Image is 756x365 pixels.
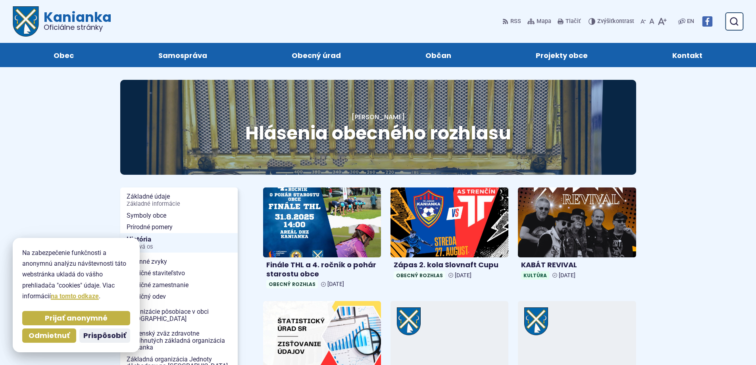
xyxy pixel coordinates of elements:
[127,191,231,209] span: Základné údaje
[120,328,238,353] a: Slovenský zväz zdravotne postihnutých základná organizácia Kanianka
[394,261,505,270] h4: Zápas 2. kola Slovnaft Cupu
[639,13,648,30] button: Zmenšiť veľkosť písma
[556,13,582,30] button: Tlačiť
[510,17,521,26] span: RSS
[648,13,656,30] button: Nastaviť pôvodnú veľkosť písma
[263,187,381,292] a: Finále THL a 4. ročník o pohár starostu obce Obecný rozhlas [DATE]
[266,280,318,288] span: Obecný rozhlas
[13,6,112,37] a: Logo Kanianka, prejsť na domovskú stránku.
[120,306,238,324] a: Organizácie pôsobiace v obci [GEOGRAPHIC_DATA]
[559,272,575,279] span: [DATE]
[589,13,636,30] button: Zvýšiťkontrast
[51,292,99,300] a: na tomto odkaze
[566,18,581,25] span: Tlačiť
[120,279,238,291] a: Tradičné zamestnanie
[127,201,231,207] span: Základné informácie
[391,187,508,282] a: Zápas 2. kola Slovnaft Cupu Obecný rozhlas [DATE]
[127,267,231,279] span: Tradičné staviteľstvo
[83,331,126,340] span: Prispôsobiť
[54,43,74,67] span: Obec
[687,17,694,26] span: EN
[13,6,39,37] img: Prejsť na domovskú stránku
[19,43,108,67] a: Obec
[29,331,70,340] span: Odmietnuť
[79,328,130,343] button: Prispôsobiť
[702,16,712,27] img: Prejsť na Facebook stránku
[127,328,231,353] span: Slovenský zväz zdravotne postihnutých základná organizácia Kanianka
[22,247,130,301] p: Na zabezpečenie funkčnosti a anonymnú analýzu návštevnosti táto webstránka ukladá do vášho prehli...
[537,17,551,26] span: Mapa
[292,43,341,67] span: Obecný úrad
[502,43,622,67] a: Projekty obce
[120,256,238,268] a: Rodinné zvyky
[120,267,238,279] a: Tradičné staviteľstvo
[120,233,238,253] a: HistóriaČasová os
[127,279,231,291] span: Tradičné zamestnanie
[22,328,76,343] button: Odmietnuť
[127,210,231,222] span: Symboly obce
[521,261,633,270] h4: KABÁT REVIVAL
[127,291,231,303] span: Tradičný odev
[638,43,737,67] a: Kontakt
[257,43,375,67] a: Obecný úrad
[127,306,231,324] span: Organizácie pôsobiace v obci [GEOGRAPHIC_DATA]
[526,13,553,30] a: Mapa
[518,187,636,282] a: KABÁT REVIVAL Kultúra [DATE]
[266,261,378,278] h4: Finále THL a 4. ročník o pohár starostu obce
[597,18,613,25] span: Zvýšiť
[22,311,130,325] button: Prijať anonymné
[455,272,471,279] span: [DATE]
[120,191,238,209] a: Základné údajeZákladné informácie
[127,256,231,268] span: Rodinné zvyky
[685,17,696,26] a: EN
[327,281,344,288] span: [DATE]
[245,120,511,146] span: Hlásenia obecného rozhlasu
[391,43,486,67] a: Občan
[521,271,549,280] span: Kultúra
[120,221,238,233] a: Prírodné pomery
[120,210,238,222] a: Symboly obce
[536,43,588,67] span: Projekty obce
[502,13,523,30] a: RSS
[352,112,405,122] a: [PERSON_NAME]
[127,221,231,233] span: Prírodné pomery
[158,43,207,67] span: Samospráva
[124,43,241,67] a: Samospráva
[425,43,451,67] span: Občan
[672,43,702,67] span: Kontakt
[45,314,108,323] span: Prijať anonymné
[597,18,634,25] span: kontrast
[656,13,668,30] button: Zväčšiť veľkosť písma
[120,291,238,303] a: Tradičný odev
[44,24,112,31] span: Oficiálne stránky
[394,271,445,280] span: Obecný rozhlas
[127,244,231,250] span: Časová os
[127,233,231,253] span: História
[39,10,112,31] span: Kanianka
